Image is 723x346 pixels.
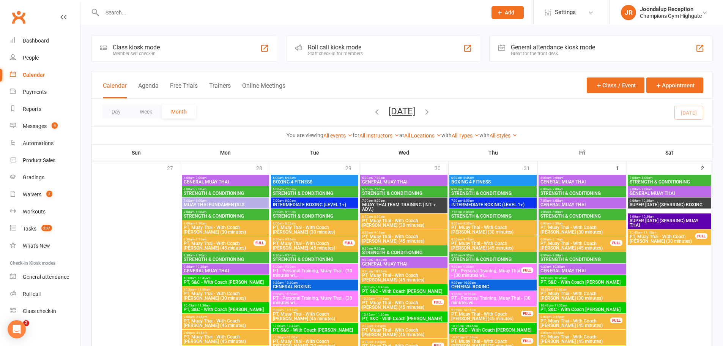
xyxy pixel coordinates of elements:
[451,202,535,207] span: INTERMEDIATE BOXING (LEVEL 1+)
[284,210,296,214] span: - 8:00am
[100,7,482,18] input: Search...
[273,225,357,234] span: PT, Muay Thai - With Coach [PERSON_NAME] (30 minutes)
[451,257,535,262] span: STRENGTH & CONDITIONING
[491,6,524,19] button: Add
[183,222,268,225] span: 8:00am
[373,215,385,218] span: - 8:30am
[183,238,254,241] span: 8:30am
[254,240,266,246] div: FULL
[273,254,357,257] span: 8:30am
[555,4,576,21] span: Settings
[362,188,446,191] span: 6:00am
[695,233,707,239] div: FULL
[284,265,296,269] span: - 9:30am
[540,254,624,257] span: 8:30am
[196,276,210,280] span: - 10:45am
[540,225,624,234] span: PT, Muay Thai - With Coach [PERSON_NAME] (30 minutes)
[183,315,268,319] span: 2:00pm
[46,191,52,197] span: 2
[629,218,709,228] span: SUPER [DATE] (SPARRING) MUAY THAI
[183,199,268,202] span: 7:00am
[273,222,357,225] span: 8:00am
[345,161,359,174] div: 29
[451,336,521,339] span: 10:30am
[183,188,268,191] span: 6:00am
[273,265,357,269] span: 9:00am
[451,281,535,284] span: 9:30am
[183,257,268,262] span: STRENGTH & CONDITIONING
[629,234,696,243] span: PT, Muay Thai - With Coach [PERSON_NAME] (30 minutes)
[362,324,446,328] span: 2:00pm
[462,238,474,241] span: - 9:15am
[23,55,39,61] div: People
[362,250,446,255] span: STRENGTH & CONDITIONING
[524,161,537,174] div: 31
[183,304,268,307] span: 10:45am
[362,270,446,273] span: 9:30am
[462,308,476,312] span: - 10:15am
[284,176,296,180] span: - 6:45am
[92,145,181,161] th: Sun
[629,231,696,234] span: 10:45am
[194,199,206,202] span: - 8:00am
[616,161,627,174] div: 1
[23,226,36,232] div: Tasks
[183,269,268,273] span: GENERAL MUAY THAI
[551,210,563,214] span: - 8:00am
[183,319,268,328] span: PT, Muay Thai - With Coach [PERSON_NAME] (45 minutes)
[273,176,357,180] span: 6:00am
[511,44,595,51] div: General attendance kiosk mode
[627,145,712,161] th: Sat
[462,265,474,269] span: - 9:30am
[540,307,624,312] span: PT, S&C - With Coach [PERSON_NAME]
[167,161,181,174] div: 27
[451,241,535,250] span: PT, Muay Thai - With Coach [PERSON_NAME] (45 minutes)
[273,238,343,241] span: 8:30am
[540,241,611,250] span: PT, Muay Thai - With Coach [PERSON_NAME] (45 minutes)
[646,77,703,93] button: Appointment
[505,9,514,16] span: Add
[462,210,474,214] span: - 8:00am
[323,133,353,139] a: All events
[441,132,452,138] strong: with
[196,288,210,291] span: - 11:00am
[451,225,535,234] span: PT, Muay Thai - With Coach [PERSON_NAME] (30 minutes)
[540,214,624,218] span: STRENGTH & CONDITIONING
[451,214,535,218] span: STRENGTH & CONDITIONING
[451,308,521,312] span: 9:30am
[642,231,656,234] span: - 11:15am
[551,331,564,335] span: - 3:45pm
[308,51,363,56] div: Staff check-in for members
[464,324,478,328] span: - 10:45am
[451,188,535,191] span: 6:00am
[183,180,268,184] span: GENERAL MUAY THAI
[362,313,446,316] span: 10:45am
[23,174,44,180] div: Gradings
[284,222,296,225] span: - 8:30am
[10,66,80,84] a: Calendar
[194,254,206,257] span: - 9:30am
[362,199,446,202] span: 7:00am
[273,308,357,312] span: 9:30am
[10,84,80,101] a: Payments
[551,222,563,225] span: - 8:30am
[629,180,709,184] span: STRENGTH & CONDITIONING
[8,320,26,338] div: Open Intercom Messenger
[451,312,521,321] span: PT, Muay Thai - With Coach [PERSON_NAME] (45 minutes)
[194,176,206,180] span: - 7:00am
[273,188,357,191] span: 6:00am
[451,284,535,289] span: GENERAL BOXING
[540,276,624,280] span: 10:00am
[183,276,268,280] span: 10:00am
[284,238,296,241] span: - 9:15am
[194,222,206,225] span: - 8:30am
[362,273,446,282] span: PT, Muay Thai - With Coach [PERSON_NAME] (45 minutes)
[23,123,47,129] div: Messages
[183,265,268,269] span: 9:30am
[521,267,533,273] div: FULL
[551,238,563,241] span: - 9:15am
[462,188,474,191] span: - 7:00am
[194,265,208,269] span: - 10:30am
[273,180,357,184] span: BOXING 4 FITNESS
[621,5,636,20] div: JR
